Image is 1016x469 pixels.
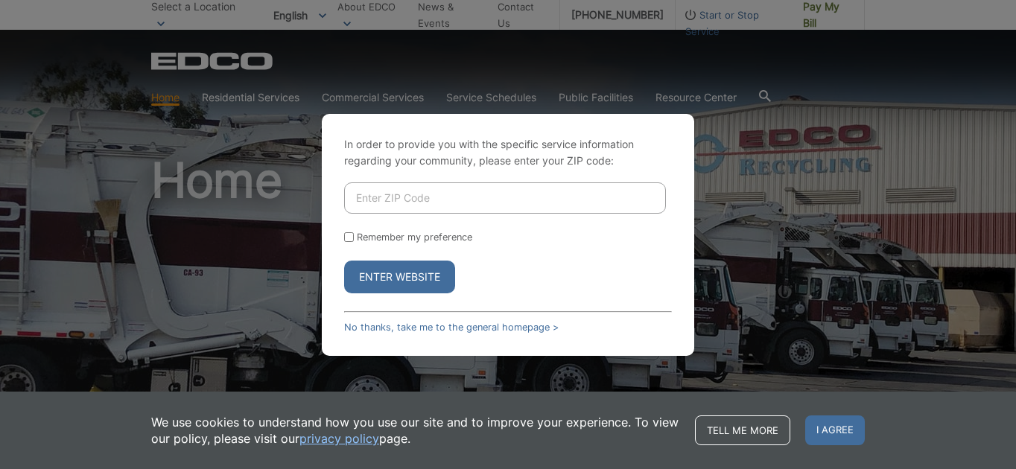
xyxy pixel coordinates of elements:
label: Remember my preference [357,232,472,243]
p: We use cookies to understand how you use our site and to improve your experience. To view our pol... [151,414,680,447]
button: Enter Website [344,261,455,293]
input: Enter ZIP Code [344,182,666,214]
a: No thanks, take me to the general homepage > [344,322,559,333]
a: Tell me more [695,415,790,445]
p: In order to provide you with the specific service information regarding your community, please en... [344,136,672,169]
span: I agree [805,415,865,445]
a: privacy policy [299,430,379,447]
